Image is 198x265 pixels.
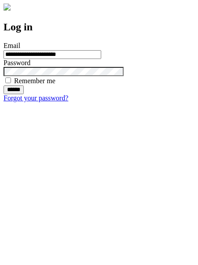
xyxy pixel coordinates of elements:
a: Forgot your password? [4,94,68,102]
label: Email [4,42,20,49]
label: Remember me [14,77,55,85]
label: Password [4,59,30,66]
h2: Log in [4,21,194,33]
img: logo-4e3dc11c47720685a147b03b5a06dd966a58ff35d612b21f08c02c0306f2b779.png [4,4,11,11]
